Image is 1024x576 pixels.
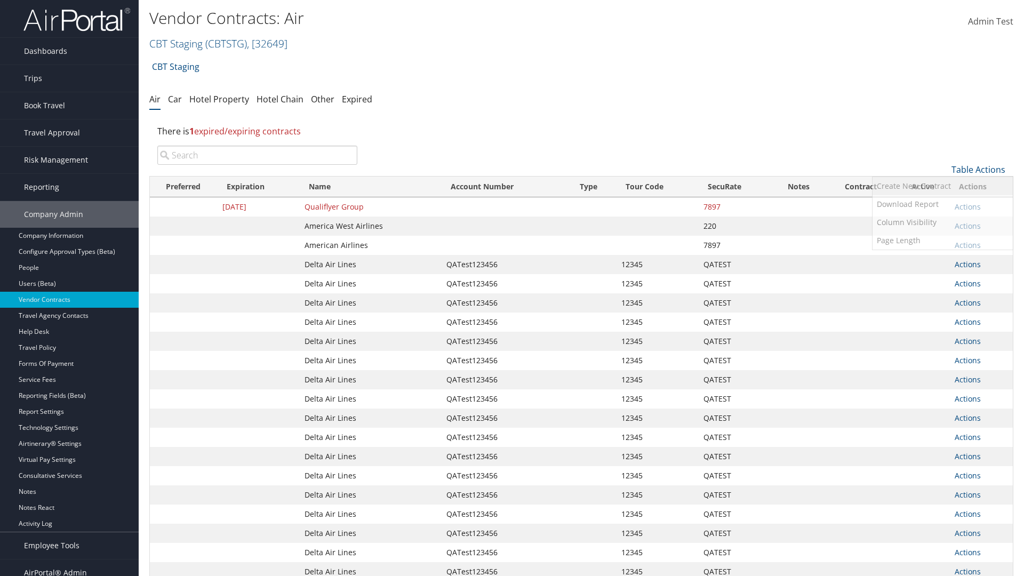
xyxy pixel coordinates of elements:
[24,147,88,173] span: Risk Management
[23,7,130,32] img: airportal-logo.png
[24,201,83,228] span: Company Admin
[24,38,67,65] span: Dashboards
[24,119,80,146] span: Travel Approval
[24,65,42,92] span: Trips
[873,213,1013,231] a: Column Visibility
[873,177,1013,195] a: Create New Contract
[24,174,59,201] span: Reporting
[873,195,1013,213] a: Download Report
[873,231,1013,250] a: Page Length
[24,92,65,119] span: Book Travel
[24,532,79,559] span: Employee Tools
